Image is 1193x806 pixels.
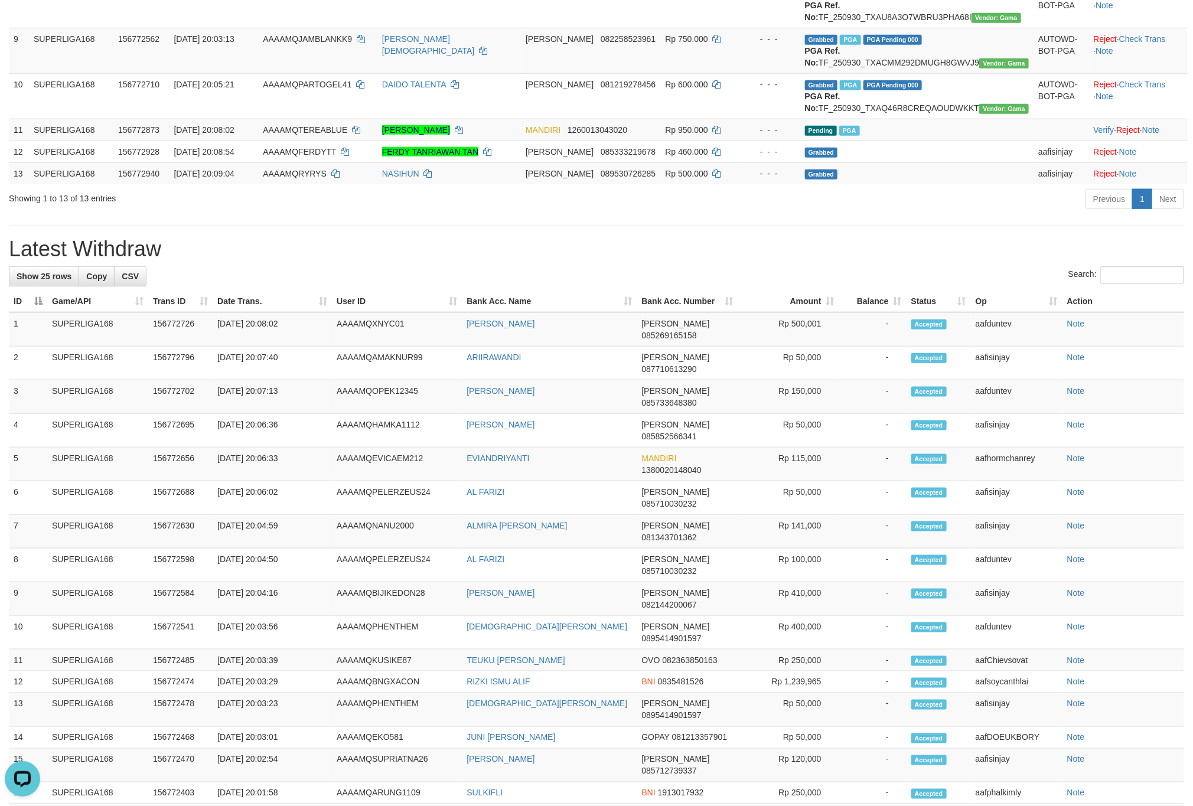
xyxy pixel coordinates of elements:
a: Reject [1116,125,1140,135]
span: Accepted [911,387,947,397]
td: SUPERLIGA168 [47,582,148,616]
span: Copy 082363850163 to clipboard [663,655,718,665]
td: - [839,448,907,481]
a: Note [1067,521,1085,530]
span: Copy 085710030232 to clipboard [642,566,697,576]
span: Grabbed [805,80,838,90]
a: Note [1067,733,1085,742]
span: [PERSON_NAME] [642,521,710,530]
td: aafduntev [971,312,1062,347]
span: Rp 600.000 [665,80,708,89]
a: Note [1067,353,1085,362]
td: aafChievsovat [971,650,1062,671]
td: 6 [9,481,47,515]
span: Vendor URL: https://trx31.1velocity.biz [979,104,1029,114]
span: Grabbed [805,35,838,45]
span: Rp 750.000 [665,34,708,44]
td: - [839,481,907,515]
td: [DATE] 20:07:40 [213,347,332,380]
a: Note [1067,788,1085,798]
a: Note [1096,92,1113,101]
a: Note [1119,147,1137,156]
a: [PERSON_NAME] [382,125,450,135]
a: Check Trans [1119,34,1166,44]
span: Accepted [911,678,947,688]
td: 156772688 [148,481,213,515]
td: AAAAMQNANU2000 [332,515,462,549]
span: Pending [805,126,837,136]
td: AAAAMQXNYC01 [332,312,462,347]
td: 156772478 [148,693,213,727]
a: EVIANDRIYANTI [467,453,529,463]
a: [PERSON_NAME] [467,588,534,598]
span: Copy 089530726285 to clipboard [601,169,656,178]
span: Rp 500.000 [665,169,708,178]
span: [PERSON_NAME] [642,699,710,709]
td: SUPERLIGA168 [47,312,148,347]
td: 8 [9,549,47,582]
a: Reject [1094,169,1117,178]
span: MANDIRI [526,125,560,135]
span: [PERSON_NAME] [526,80,594,89]
a: Reject [1094,34,1117,44]
span: Copy 1380020148040 to clipboard [642,465,702,475]
span: [DATE] 20:05:21 [174,80,234,89]
span: BNI [642,677,656,687]
th: Status: activate to sort column ascending [907,291,971,312]
a: 1 [1132,189,1152,209]
td: 4 [9,414,47,448]
a: CSV [114,266,146,286]
span: Copy 085333219678 to clipboard [601,147,656,156]
td: Rp 115,000 [738,448,839,481]
a: DAIDO TALENTA [382,80,446,89]
a: SULKIFLI [467,788,503,798]
td: SUPERLIGA168 [47,414,148,448]
div: Showing 1 to 13 of 13 entries [9,188,488,204]
td: TF_250930_TXAQ46R8CREQAOUDWKKT [800,73,1034,119]
span: Accepted [911,700,947,710]
td: 156772702 [148,380,213,414]
th: Amount: activate to sort column ascending [738,291,839,312]
a: Copy [79,266,115,286]
a: Note [1067,755,1085,764]
td: 10 [9,73,29,119]
td: [DATE] 20:04:50 [213,549,332,582]
span: Marked by aafheankoy [839,126,860,136]
button: Open LiveChat chat widget [5,5,40,40]
span: Copy 087710613290 to clipboard [642,364,697,374]
th: Op: activate to sort column ascending [971,291,1062,312]
td: 10 [9,616,47,650]
span: Vendor URL: https://trx31.1velocity.biz [979,58,1029,68]
a: [PERSON_NAME] [467,386,534,396]
td: SUPERLIGA168 [29,162,113,184]
td: 14 [9,727,47,749]
td: aafisinjay [971,693,1062,727]
td: [DATE] 20:06:33 [213,448,332,481]
td: 156772485 [148,650,213,671]
td: - [839,515,907,549]
span: [PERSON_NAME] [526,34,594,44]
td: AAAAMQOPEK12345 [332,380,462,414]
span: 156772940 [118,169,159,178]
td: aafisinjay [971,347,1062,380]
td: SUPERLIGA168 [47,616,148,650]
td: SUPERLIGA168 [47,727,148,749]
span: AAAAMQPARTOGEL41 [263,80,351,89]
a: Note [1067,453,1085,463]
span: CSV [122,272,139,281]
th: User ID: activate to sort column ascending [332,291,462,312]
td: 11 [9,119,29,141]
a: AL FARIZI [467,487,504,497]
a: ALMIRA [PERSON_NAME] [467,521,567,530]
td: aafduntev [971,549,1062,582]
td: Rp 150,000 [738,380,839,414]
span: Copy 085852566341 to clipboard [642,432,697,441]
a: Note [1067,588,1085,598]
td: 156772726 [148,312,213,347]
a: [PERSON_NAME][DEMOGRAPHIC_DATA] [382,34,475,56]
td: SUPERLIGA168 [47,448,148,481]
span: OVO [642,655,660,665]
label: Search: [1068,266,1184,284]
span: [DATE] 20:09:04 [174,169,234,178]
a: Next [1152,189,1184,209]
